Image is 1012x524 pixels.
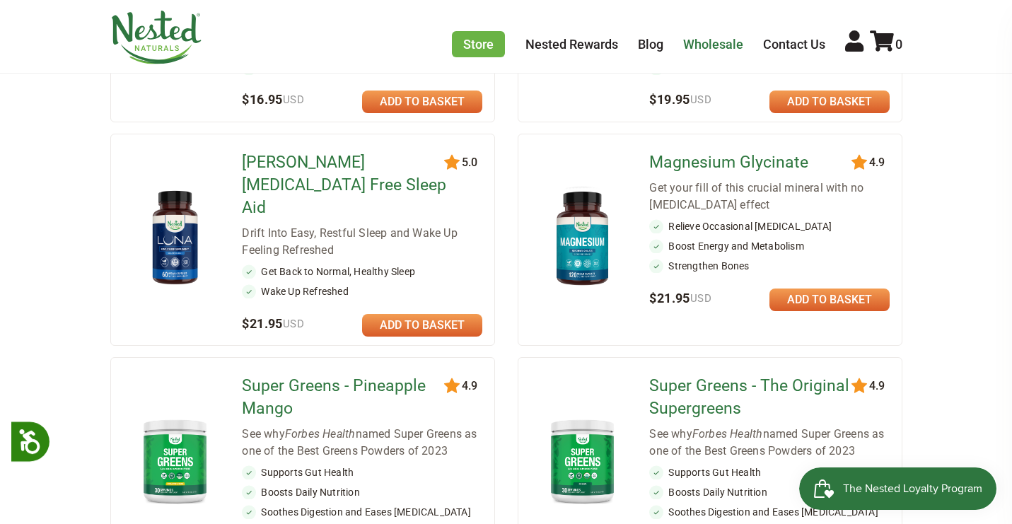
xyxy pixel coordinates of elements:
div: Get your fill of this crucial mineral with no [MEDICAL_DATA] effect [649,180,890,214]
span: $21.95 [242,316,304,331]
img: Super Greens - Pineapple Mango [134,413,216,508]
a: Blog [638,37,663,52]
span: $19.95 [649,92,711,107]
span: $16.95 [242,92,304,107]
img: Nested Naturals [110,11,202,64]
span: $21.95 [649,291,711,305]
iframe: Button to open loyalty program pop-up [799,467,998,510]
div: See why named Super Greens as one of the Best Greens Powders of 2023 [649,426,890,460]
li: Strengthen Bones [649,259,890,273]
a: Nested Rewards [525,37,618,52]
img: LUNA Melatonin Free Sleep Aid [134,185,216,293]
a: Wholesale [683,37,743,52]
img: Super Greens - The Original Supergreens [541,413,624,508]
li: Boosts Daily Nutrition [649,485,890,499]
a: Contact Us [763,37,825,52]
a: Super Greens - The Original Supergreens [649,375,854,420]
li: Boost Energy and Metabolism [649,239,890,253]
a: Magnesium Glycinate [649,151,854,174]
em: Forbes Health [285,427,356,441]
span: USD [690,93,711,106]
a: [PERSON_NAME] [MEDICAL_DATA] Free Sleep Aid [242,151,446,219]
a: Super Greens - Pineapple Mango [242,375,446,420]
li: Supports Gut Health [242,465,482,479]
li: Soothes Digestion and Eases [MEDICAL_DATA] [649,505,890,519]
div: Drift Into Easy, Restful Sleep and Wake Up Feeling Refreshed [242,225,482,259]
div: See why named Super Greens as one of the Best Greens Powders of 2023 [242,426,482,460]
li: Wake Up Refreshed [242,284,482,298]
span: USD [283,318,304,330]
a: Store [452,31,505,57]
a: 0 [870,37,902,52]
li: Boosts Daily Nutrition [242,485,482,499]
li: Relieve Occasional [MEDICAL_DATA] [649,219,890,233]
span: 0 [895,37,902,52]
li: Supports Gut Health [649,465,890,479]
span: USD [283,93,304,106]
em: Forbes Health [692,427,763,441]
span: USD [690,292,711,305]
li: Soothes Digestion and Eases [MEDICAL_DATA] [242,505,482,519]
li: Get Back to Normal, Healthy Sleep [242,264,482,279]
img: Magnesium Glycinate [541,185,624,293]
